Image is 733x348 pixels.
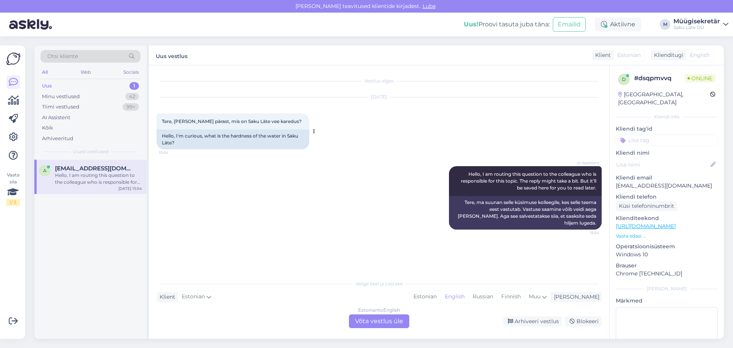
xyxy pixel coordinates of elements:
div: 42 [125,93,139,100]
input: Lisa tag [616,134,718,146]
div: Estonian [410,291,441,303]
div: Blokeeri [565,316,602,327]
div: [GEOGRAPHIC_DATA], [GEOGRAPHIC_DATA] [618,91,710,107]
span: English [690,51,710,59]
div: AI Assistent [42,114,70,121]
b: Uus! [464,21,478,28]
button: Emailid [553,17,586,32]
div: Uus [42,82,52,90]
div: Võta vestlus üle [349,314,409,328]
p: Brauser [616,262,718,270]
div: Minu vestlused [42,93,80,100]
div: Finnish [497,291,525,303]
a: MüügisekretärSaku Läte OÜ [673,18,728,31]
div: Arhiveeritud [42,135,73,142]
p: Chrome [TECHNICAL_ID] [616,270,718,278]
a: [URL][DOMAIN_NAME] [616,223,676,230]
div: Socials [122,67,140,77]
p: [EMAIL_ADDRESS][DOMAIN_NAME] [616,182,718,190]
span: d [622,76,626,82]
div: Arhiveeri vestlus [503,316,562,327]
span: AI Assistent [571,160,599,166]
div: [DATE] 15:54 [118,186,142,191]
span: 15:54 [159,150,187,155]
span: Tere, [PERSON_NAME] pärast, mis on Saku Läte vee karedus? [162,118,302,124]
div: [PERSON_NAME] [616,285,718,292]
p: Klienditeekond [616,214,718,222]
div: Klient [157,293,175,301]
span: Luba [420,3,438,10]
div: Klienditugi [651,51,683,59]
div: Proovi tasuta juba täna: [464,20,550,29]
p: Kliendi tag'id [616,125,718,133]
div: Vestlus algas [157,78,602,84]
div: Tiimi vestlused [42,103,79,111]
span: Otsi kliente [47,52,78,60]
input: Lisa nimi [616,160,709,169]
p: Windows 10 [616,251,718,259]
div: [PERSON_NAME] [551,293,599,301]
p: Operatsioonisüsteem [616,243,718,251]
div: 99+ [123,103,139,111]
div: Kliendi info [616,113,718,120]
div: Web [79,67,92,77]
div: Müügisekretär [673,18,720,24]
div: Kõik [42,124,53,132]
span: Online [685,74,715,83]
span: Estonian [617,51,641,59]
div: Estonian to English [358,307,400,314]
div: Saku Läte OÜ [673,24,720,31]
div: 1 [129,82,139,90]
img: Askly Logo [6,52,21,66]
p: Vaata edasi ... [616,233,718,240]
div: M [660,19,670,30]
span: Uued vestlused [73,148,108,155]
span: a [43,168,47,173]
div: English [441,291,468,303]
div: Hello, I am routing this question to the colleague who is responsible for this topic. The reply m... [55,172,142,186]
div: Küsi telefoninumbrit [616,201,677,211]
span: Estonian [182,293,205,301]
div: 1 / 3 [6,199,20,206]
div: Klient [592,51,611,59]
label: Uus vestlus [156,50,187,60]
p: Märkmed [616,297,718,305]
span: Muu [529,293,541,300]
span: ako.randmaa@mapri.eu [55,165,134,172]
div: Hello, I'm curious, what is the hardness of the water in Saku Läte? [157,129,309,149]
div: Valige keel ja vastake [157,280,602,287]
p: Kliendi email [616,174,718,182]
span: 15:54 [571,230,599,236]
span: Hello, I am routing this question to the colleague who is responsible for this topic. The reply m... [461,171,597,191]
p: Kliendi nimi [616,149,718,157]
div: Russian [468,291,497,303]
div: [DATE] [157,94,602,100]
div: Aktiivne [595,18,641,31]
p: Kliendi telefon [616,193,718,201]
div: Vaata siia [6,172,20,206]
div: Tere, ma suunan selle küsimuse kolleegile, kes selle teema eest vastutab. Vastuse saamine võib ve... [449,196,602,230]
div: # dsqpmvvq [634,74,685,83]
div: All [40,67,49,77]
